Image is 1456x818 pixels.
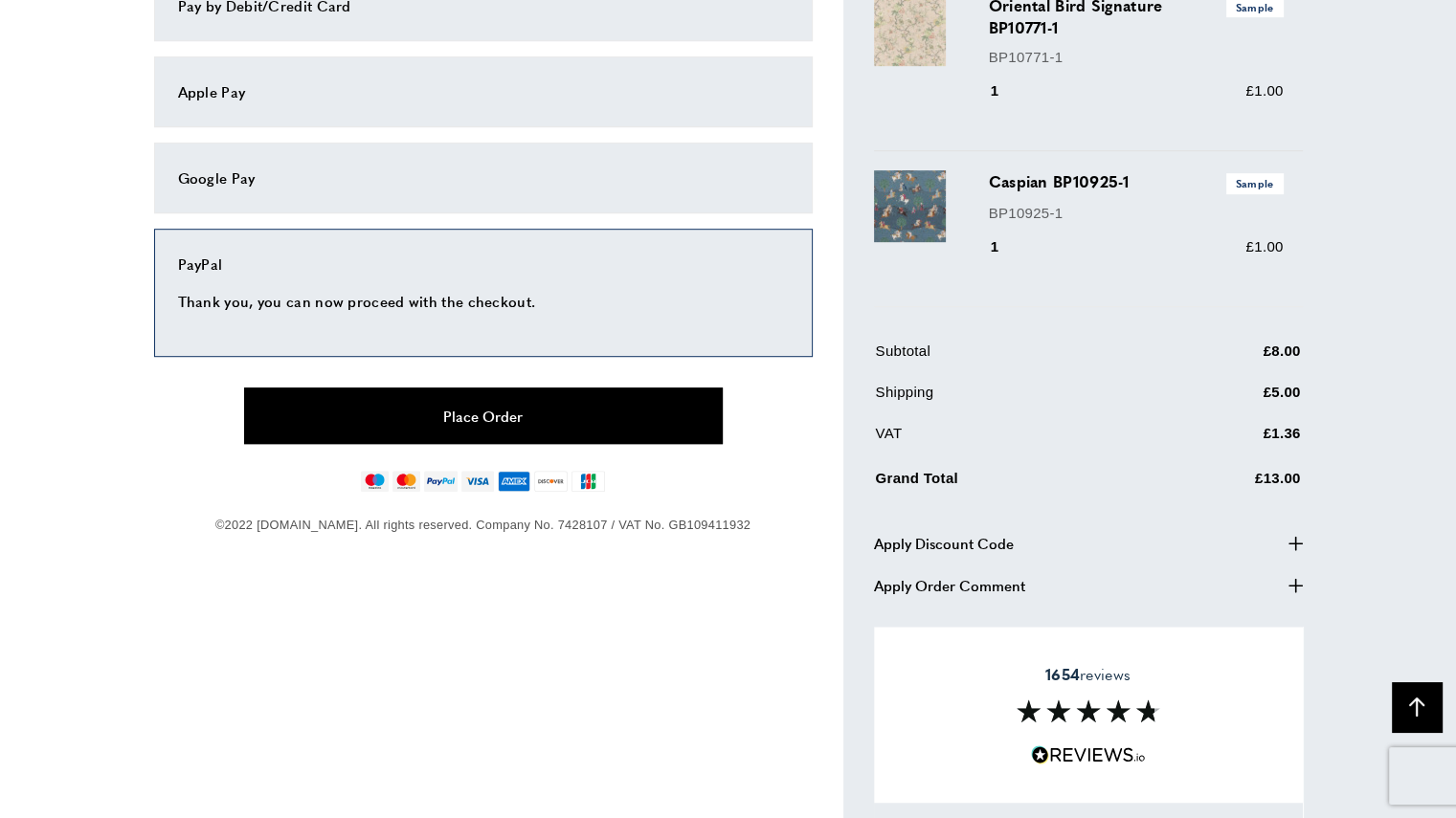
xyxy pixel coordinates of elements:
[178,253,789,276] div: PayPal
[874,532,1014,555] span: Apply Discount Code
[876,381,1149,418] td: Shipping
[1017,700,1160,723] img: Reviews section
[989,79,1026,102] div: 1
[876,463,1149,504] td: Grand Total
[1031,746,1146,764] img: Reviews.io 5 stars
[1045,663,1080,685] strong: 1654
[1150,340,1300,377] td: £8.00
[989,235,1026,258] div: 1
[1045,665,1131,684] span: reviews
[989,202,1284,225] p: BP10925-1
[1226,173,1284,193] span: Sample
[876,422,1149,459] td: VAT
[1245,238,1283,254] span: £1.00
[989,170,1284,193] h3: Caspian BP10925-1
[215,518,750,532] span: ©2022 [DOMAIN_NAME]. All rights reserved. Company No. 7428107 / VAT No. GB109411932
[178,166,789,189] div: Google Pay
[1150,422,1300,459] td: £1.36
[534,471,568,492] img: discover
[571,471,605,492] img: jcb
[498,471,531,492] img: american-express
[178,290,789,313] p: Thank you, you can now proceed with the checkout.
[874,170,946,242] img: Caspian BP10925-1
[461,471,493,492] img: visa
[392,471,420,492] img: mastercard
[178,80,789,103] div: Apple Pay
[1245,82,1283,99] span: £1.00
[1150,381,1300,418] td: £5.00
[244,387,723,444] button: Place Order
[874,574,1025,597] span: Apply Order Comment
[424,471,458,492] img: paypal
[1150,463,1300,504] td: £13.00
[876,340,1149,377] td: Subtotal
[989,46,1284,69] p: BP10771-1
[361,471,389,492] img: maestro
